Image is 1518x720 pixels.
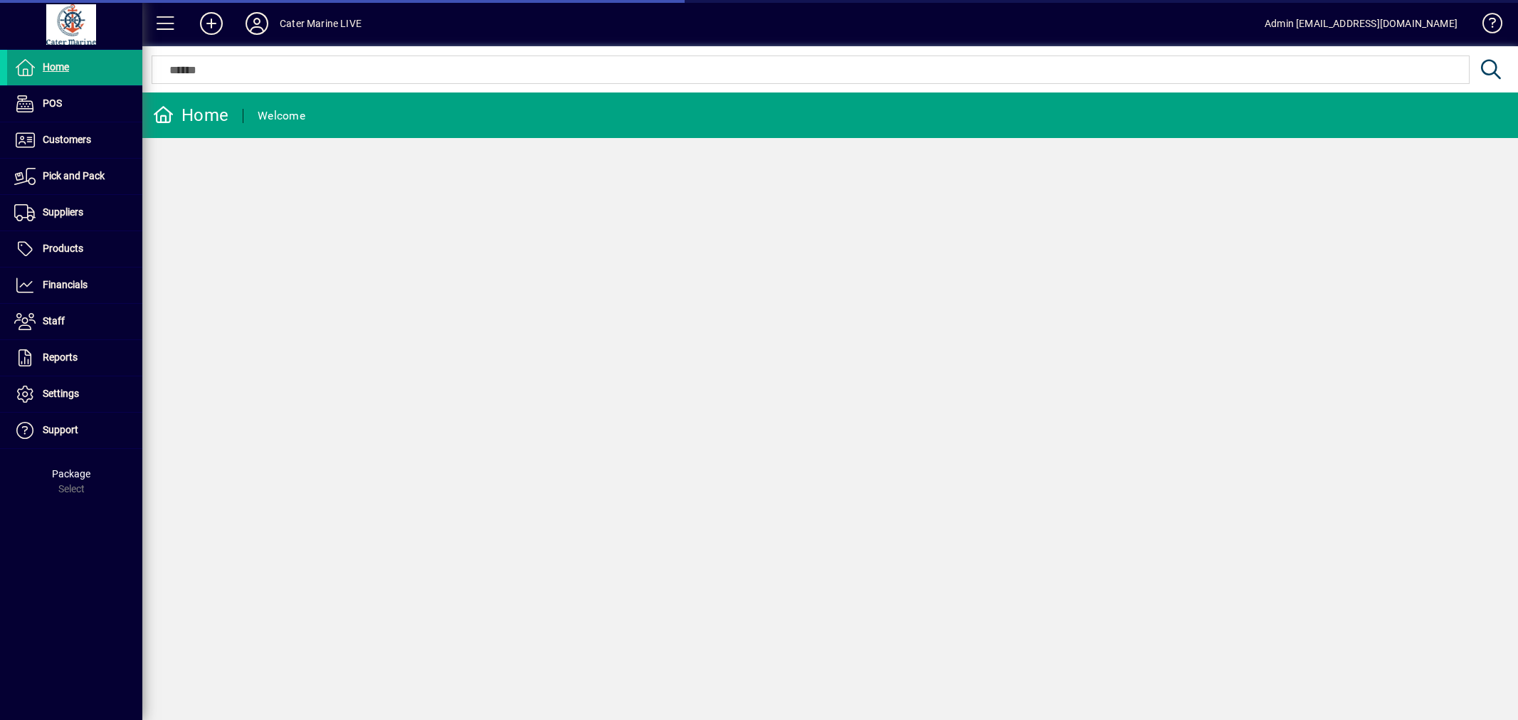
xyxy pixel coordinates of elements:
[43,243,83,254] span: Products
[43,424,78,435] span: Support
[7,159,142,194] a: Pick and Pack
[153,104,228,127] div: Home
[1472,3,1500,49] a: Knowledge Base
[43,61,69,73] span: Home
[43,170,105,181] span: Pick and Pack
[43,315,65,327] span: Staff
[234,11,280,36] button: Profile
[43,206,83,218] span: Suppliers
[43,97,62,109] span: POS
[7,340,142,376] a: Reports
[7,231,142,267] a: Products
[7,122,142,158] a: Customers
[7,195,142,231] a: Suppliers
[258,105,305,127] div: Welcome
[43,388,79,399] span: Settings
[7,304,142,339] a: Staff
[1265,12,1458,35] div: Admin [EMAIL_ADDRESS][DOMAIN_NAME]
[7,268,142,303] a: Financials
[7,376,142,412] a: Settings
[280,12,362,35] div: Cater Marine LIVE
[7,86,142,122] a: POS
[43,279,88,290] span: Financials
[43,351,78,363] span: Reports
[189,11,234,36] button: Add
[43,134,91,145] span: Customers
[52,468,90,480] span: Package
[7,413,142,448] a: Support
